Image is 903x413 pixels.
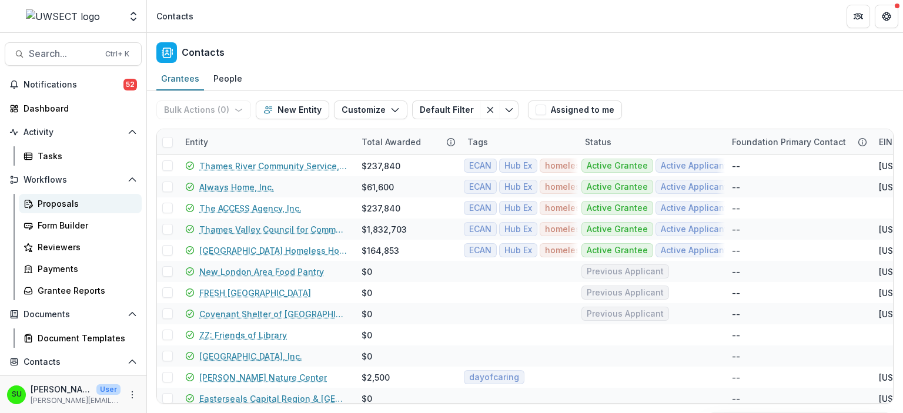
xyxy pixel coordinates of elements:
a: New London Area Food Pantry [199,266,324,278]
span: Workflows [24,175,123,185]
div: $164,853 [362,244,399,257]
a: Dashboard [5,99,142,118]
button: Open Documents [5,305,142,324]
div: -- [732,202,740,214]
div: $237,840 [362,202,400,214]
a: Covenant Shelter of [GEOGRAPHIC_DATA] [199,308,347,320]
div: Status [578,136,618,148]
span: Active Grantee [587,182,648,192]
div: Foundation Primary Contact [725,136,853,148]
span: Previous Applicant [587,288,664,298]
div: Tags [460,129,578,155]
div: Proposals [38,197,132,210]
span: 52 [123,79,137,90]
span: Active Grantee [587,203,648,213]
div: People [209,70,247,87]
div: Ctrl + K [103,48,132,61]
span: Active Applicant [661,161,727,171]
button: More [125,388,139,402]
a: Easterseals Capital Region & [GEOGRAPHIC_DATA], Inc. [199,392,347,405]
span: ECAN [469,182,491,192]
span: Hub Ex [504,203,532,213]
button: Open Contacts [5,352,142,371]
span: Activity [24,127,123,137]
a: Thames Valley Council for Community Action [199,223,347,236]
p: User [96,384,121,395]
a: Grantee Reports [19,281,142,300]
a: The ACCESS Agency, Inc. [199,202,302,214]
button: Default Filter [412,100,481,119]
div: $0 [362,287,372,299]
div: Reviewers [38,241,132,253]
span: Active Applicant [661,182,727,192]
a: Form Builder [19,216,142,235]
button: Search... [5,42,142,66]
div: Scott Umbel [12,391,22,398]
div: $0 [362,308,372,320]
span: Hub Ex [504,246,532,256]
div: $0 [362,392,372,405]
div: Status [578,129,725,155]
span: Notifications [24,80,123,90]
h2: Contacts [182,47,225,58]
nav: breadcrumb [152,8,198,25]
div: Tasks [38,150,132,162]
div: Tags [460,136,495,148]
span: Documents [24,310,123,320]
span: Contacts [24,357,123,367]
button: Toggle menu [500,100,519,119]
span: Active Grantee [587,224,648,234]
span: Hub Ex [504,161,532,171]
span: ECAN [469,246,491,256]
span: dayofcaring [469,372,519,382]
div: Payments [38,263,132,275]
div: $1,832,703 [362,223,407,236]
p: [PERSON_NAME] [31,383,92,395]
span: Search... [29,48,98,59]
div: Total Awarded [354,129,460,155]
div: -- [732,329,740,341]
button: Open entity switcher [125,5,142,28]
div: -- [732,371,740,384]
button: Open Activity [5,123,142,142]
a: Thames River Community Service, Inc. [199,160,347,172]
a: Tasks [19,146,142,166]
div: Dashboard [24,102,132,115]
span: ECAN [469,161,491,171]
a: People [209,68,247,90]
a: Document Templates [19,328,142,348]
div: Grantee Reports [38,284,132,297]
button: Customize [334,100,407,119]
span: Hub Ex [504,182,532,192]
a: [GEOGRAPHIC_DATA] Homeless Hospitality Center [199,244,347,257]
span: Previous Applicant [587,309,664,319]
button: Clear filter [481,100,500,119]
button: Assigned to me [528,100,622,119]
div: $61,600 [362,181,394,193]
div: -- [732,223,740,236]
div: -- [732,392,740,405]
div: -- [732,266,740,278]
div: Grantees [156,70,204,87]
div: Foundation Primary Contact [725,129,872,155]
div: $0 [362,350,372,362]
button: Notifications52 [5,75,142,94]
div: -- [732,287,740,299]
button: Get Help [875,5,898,28]
div: $0 [362,329,372,341]
div: Entity [178,129,354,155]
a: Proposals [19,194,142,213]
a: [GEOGRAPHIC_DATA], Inc. [199,350,302,362]
span: homelessness prevention [545,182,652,192]
button: Open Workflows [5,170,142,189]
a: ZZ: Friends of Library [199,329,287,341]
span: Active Applicant [661,203,727,213]
a: Payments [19,259,142,278]
a: Reviewers [19,237,142,257]
span: Active Grantee [587,246,648,256]
a: Grantees [156,68,204,90]
div: $0 [362,266,372,278]
div: EIN [872,136,899,148]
